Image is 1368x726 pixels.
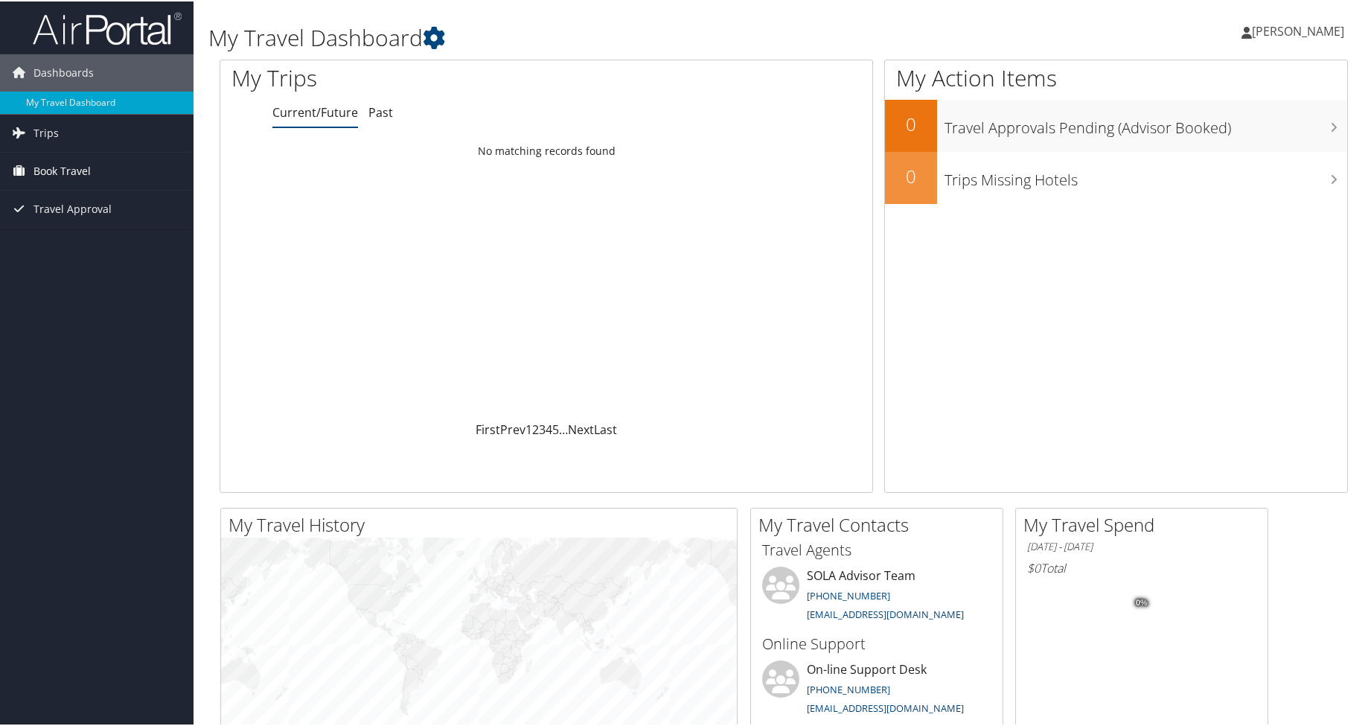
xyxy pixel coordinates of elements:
h3: Online Support [762,632,991,653]
h2: My Travel Spend [1023,511,1268,536]
h2: 0 [885,162,937,188]
h6: [DATE] - [DATE] [1027,538,1256,553]
a: Next [568,420,594,436]
h6: Total [1027,558,1256,575]
a: [EMAIL_ADDRESS][DOMAIN_NAME] [807,606,964,620]
a: 0Trips Missing Hotels [885,150,1347,203]
a: 1 [525,420,532,436]
img: airportal-logo.png [33,10,182,45]
li: SOLA Advisor Team [755,565,999,626]
a: 2 [532,420,539,436]
span: … [559,420,568,436]
h3: Travel Approvals Pending (Advisor Booked) [945,109,1347,137]
h2: 0 [885,110,937,136]
li: On-line Support Desk [755,659,999,720]
h1: My Trips [231,61,589,92]
span: Dashboards [33,53,94,90]
a: 5 [552,420,559,436]
a: Current/Future [272,103,358,119]
a: 3 [539,420,546,436]
a: 4 [546,420,552,436]
a: 0Travel Approvals Pending (Advisor Booked) [885,98,1347,150]
span: $0 [1027,558,1041,575]
td: No matching records found [220,136,872,163]
a: [PHONE_NUMBER] [807,588,890,601]
h3: Travel Agents [762,538,991,559]
a: [PHONE_NUMBER] [807,681,890,695]
span: Travel Approval [33,189,112,226]
a: [EMAIL_ADDRESS][DOMAIN_NAME] [807,700,964,713]
a: Last [594,420,617,436]
h1: My Travel Dashboard [208,21,976,52]
h2: My Travel History [228,511,737,536]
a: [PERSON_NAME] [1241,7,1359,52]
span: Book Travel [33,151,91,188]
h1: My Action Items [885,61,1347,92]
h3: Trips Missing Hotels [945,161,1347,189]
span: [PERSON_NAME] [1252,22,1344,38]
h2: My Travel Contacts [758,511,1003,536]
tspan: 0% [1136,597,1148,606]
a: Prev [500,420,525,436]
a: First [476,420,500,436]
span: Trips [33,113,59,150]
a: Past [368,103,393,119]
